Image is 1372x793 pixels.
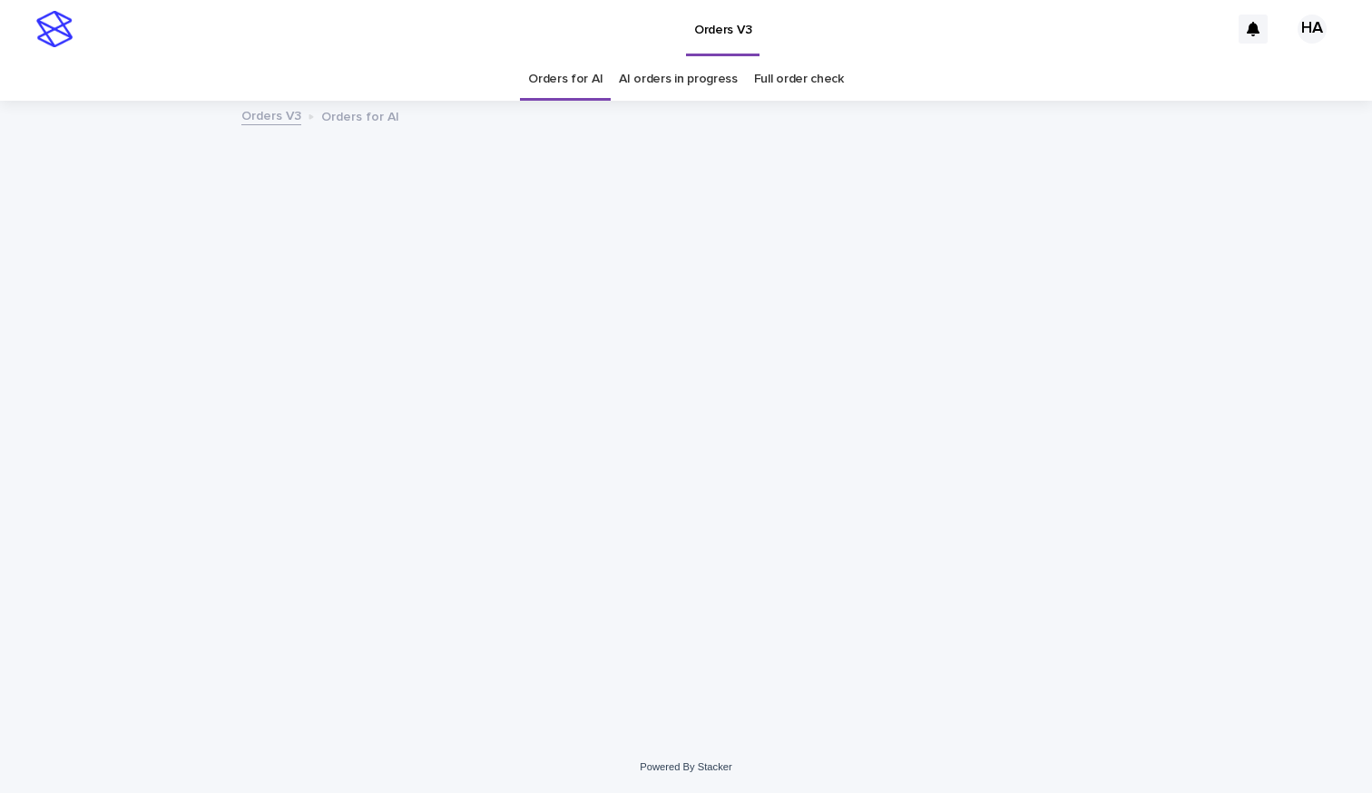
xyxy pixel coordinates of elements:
[321,105,399,125] p: Orders for AI
[754,58,844,101] a: Full order check
[1298,15,1327,44] div: HA
[640,761,731,772] a: Powered By Stacker
[619,58,738,101] a: AI orders in progress
[36,11,73,47] img: stacker-logo-s-only.png
[528,58,603,101] a: Orders for AI
[241,104,301,125] a: Orders V3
